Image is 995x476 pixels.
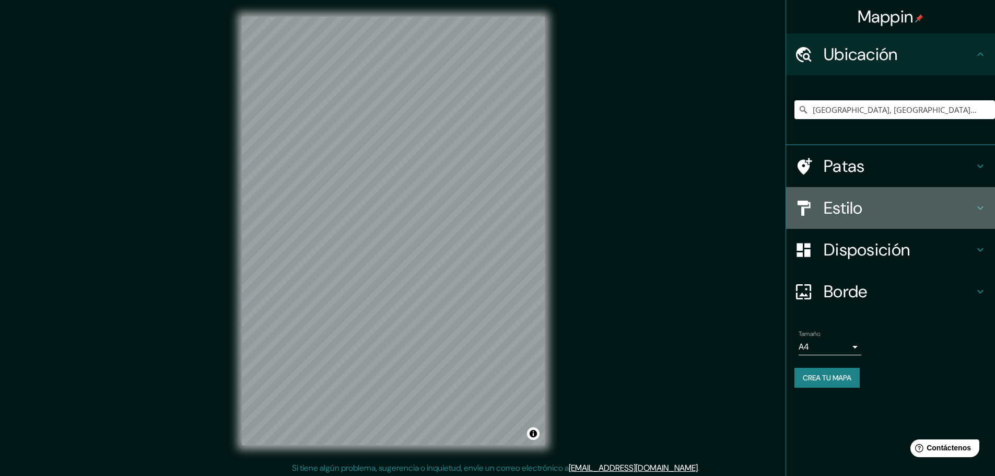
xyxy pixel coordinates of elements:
[824,155,865,177] font: Patas
[803,373,851,382] font: Crea tu mapa
[794,100,995,119] input: Elige tu ciudad o zona
[698,462,699,473] font: .
[799,341,809,352] font: A4
[699,462,701,473] font: .
[292,462,569,473] font: Si tiene algún problema, sugerencia o inquietud, envíe un correo electrónico a
[569,462,698,473] a: [EMAIL_ADDRESS][DOMAIN_NAME]
[786,33,995,75] div: Ubicación
[242,17,545,445] canvas: Mapa
[527,427,540,440] button: Activar o desactivar atribución
[799,330,820,338] font: Tamaño
[799,339,861,355] div: A4
[824,43,898,65] font: Ubicación
[824,239,910,261] font: Disposición
[786,145,995,187] div: Patas
[786,229,995,271] div: Disposición
[794,368,860,388] button: Crea tu mapa
[915,14,923,22] img: pin-icon.png
[701,462,703,473] font: .
[786,271,995,312] div: Borde
[824,197,863,219] font: Estilo
[824,281,868,303] font: Borde
[902,435,984,465] iframe: Lanzador de widgets de ayuda
[786,187,995,229] div: Estilo
[858,6,914,28] font: Mappin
